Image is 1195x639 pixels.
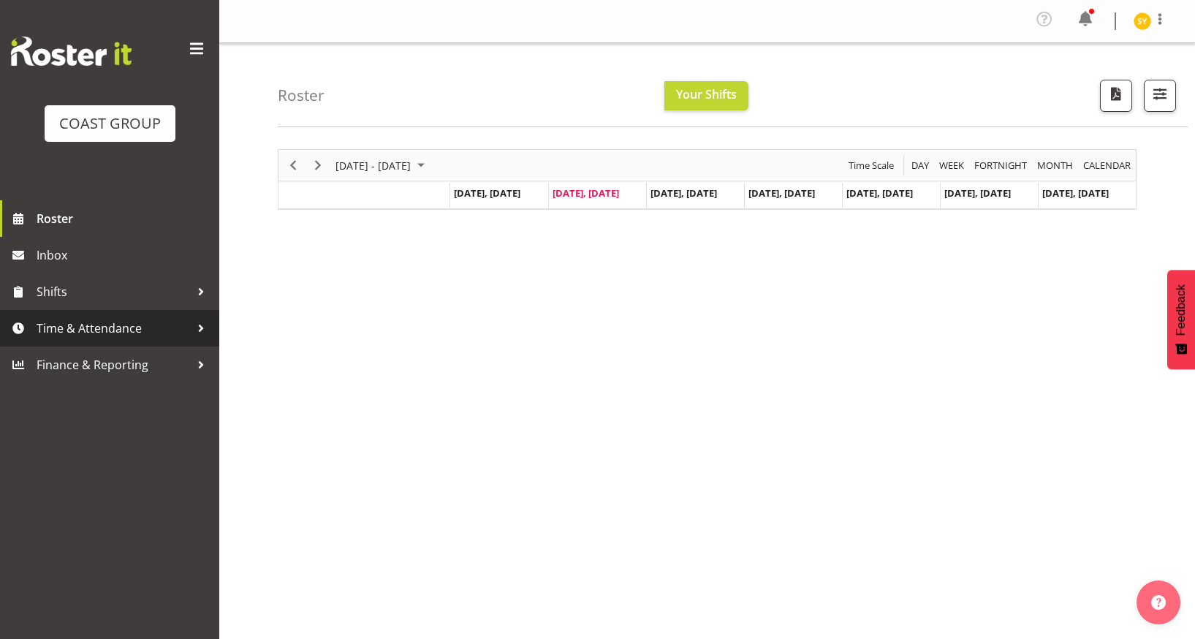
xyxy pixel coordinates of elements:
[59,113,161,135] div: COAST GROUP
[454,186,520,200] span: [DATE], [DATE]
[308,156,328,175] button: Next
[973,156,1028,175] span: Fortnight
[37,281,190,303] span: Shifts
[1100,80,1132,112] button: Download a PDF of the roster according to the set date range.
[553,186,619,200] span: [DATE], [DATE]
[846,186,913,200] span: [DATE], [DATE]
[910,156,930,175] span: Day
[1081,156,1134,175] button: Month
[37,354,190,376] span: Finance & Reporting
[306,150,330,181] div: Next
[1144,80,1176,112] button: Filter Shifts
[944,186,1011,200] span: [DATE], [DATE]
[1134,12,1151,30] img: seon-young-belding8911.jpg
[1167,270,1195,369] button: Feedback - Show survey
[278,87,325,104] h4: Roster
[676,86,737,102] span: Your Shifts
[972,156,1030,175] button: Fortnight
[1175,284,1188,336] span: Feedback
[748,186,815,200] span: [DATE], [DATE]
[847,156,895,175] span: Time Scale
[37,317,190,339] span: Time & Attendance
[1151,595,1166,610] img: help-xxl-2.png
[909,156,932,175] button: Timeline Day
[1035,156,1076,175] button: Timeline Month
[664,81,748,110] button: Your Shifts
[650,186,717,200] span: [DATE], [DATE]
[938,156,966,175] span: Week
[937,156,967,175] button: Timeline Week
[37,208,212,230] span: Roster
[278,149,1137,210] div: Timeline Week of September 2, 2025
[37,244,212,266] span: Inbox
[281,150,306,181] div: Previous
[11,37,132,66] img: Rosterit website logo
[1036,156,1074,175] span: Month
[334,156,412,175] span: [DATE] - [DATE]
[1082,156,1132,175] span: calendar
[284,156,303,175] button: Previous
[846,156,897,175] button: Time Scale
[1042,186,1109,200] span: [DATE], [DATE]
[333,156,431,175] button: September 01 - 07, 2025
